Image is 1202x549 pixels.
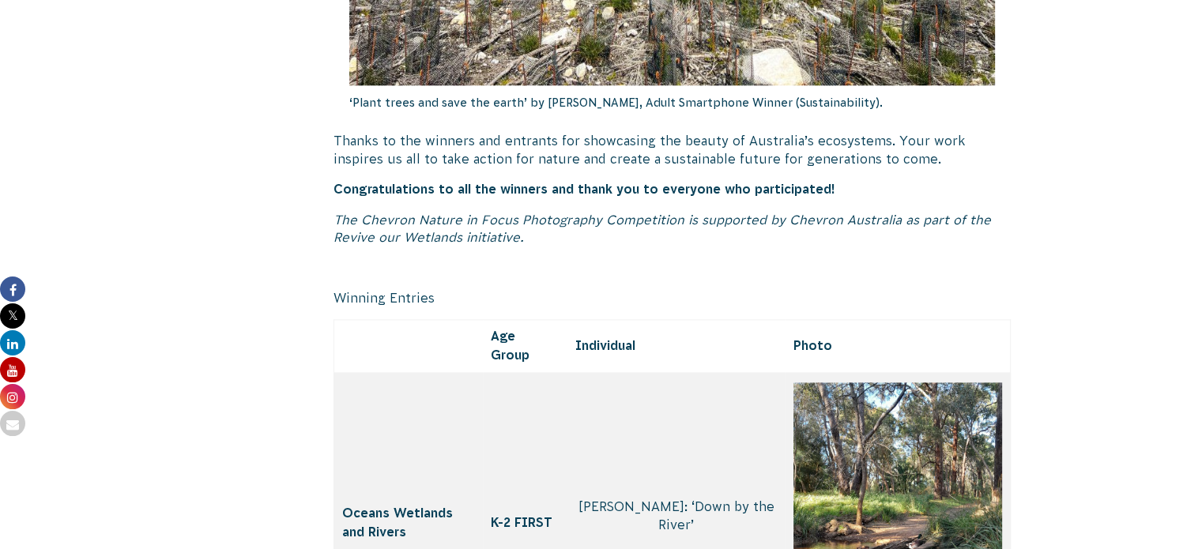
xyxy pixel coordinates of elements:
[333,182,835,196] strong: Congratulations to all the winners and thank you to everyone who participated!
[793,338,832,352] span: Photo
[349,85,996,120] p: ‘Plant trees and save the earth’ by [PERSON_NAME], Adult Smartphone Winner (Sustainability).
[578,499,774,531] span: [PERSON_NAME]: ‘Down by the River’
[333,212,991,244] em: The Chevron Nature in Focus Photography Competition is supported by Chevron Australia as part of ...
[575,338,635,352] span: Individual
[342,506,453,539] span: Oceans Wetlands and Rivers
[491,515,552,529] span: K-2 FIRST
[491,329,529,362] span: Age Group
[333,132,1012,167] p: Thanks to the winners and entrants for showcasing the beauty of Australia’s ecosystems. Your work...
[333,291,435,305] span: Winning Entries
